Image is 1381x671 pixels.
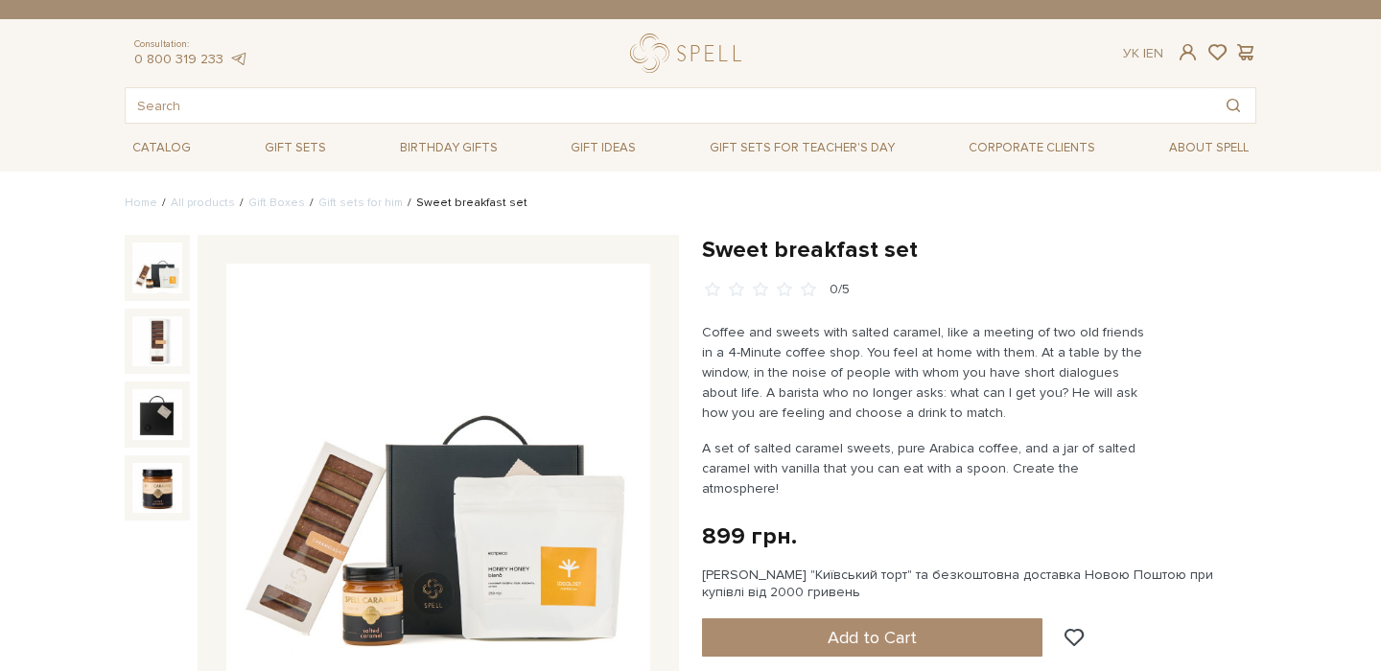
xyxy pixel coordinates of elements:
span: Consultation: [134,38,247,51]
h1: Sweet breakfast set [702,235,1256,265]
button: Search [1211,88,1255,123]
a: Catalog [125,133,199,163]
img: Sweet breakfast set [132,389,182,439]
input: Search [126,88,1211,123]
p: Coffee and sweets with salted caramel, like a meeting of two old friends in a 4-Minute coffee sho... [702,322,1152,423]
span: Add to Cart [828,627,917,648]
p: A set of salted caramel sweets, pure Arabica coffee, and a jar of salted caramel with vanilla tha... [702,438,1152,498]
a: All products [171,196,235,210]
div: 0/5 [830,281,850,299]
a: Ук [1123,45,1139,61]
button: Add to Cart [702,618,1042,657]
li: Sweet breakfast set [403,195,527,212]
a: logo [630,34,750,73]
a: About Spell [1161,133,1256,163]
a: Gift Boxes [248,196,305,210]
a: telegram [228,51,247,67]
div: [PERSON_NAME] "Київський торт" та безкоштовна доставка Новою Поштою при купівлі від 2000 гривень [702,567,1256,601]
div: 899 грн. [702,521,797,551]
a: Gift sets for Teacher's Day [702,131,902,164]
div: En [1123,45,1163,62]
a: Corporate clients [961,133,1103,163]
img: Sweet breakfast set [132,243,182,292]
span: | [1143,45,1146,61]
a: Home [125,196,157,210]
a: 0 800 319 233 [134,51,223,67]
a: Gift sets for him [318,196,403,210]
a: Gift sets [257,133,334,163]
img: Sweet breakfast set [132,316,182,366]
img: Sweet breakfast set [132,463,182,513]
a: Birthday gifts [392,133,505,163]
a: Gift ideas [563,133,644,163]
